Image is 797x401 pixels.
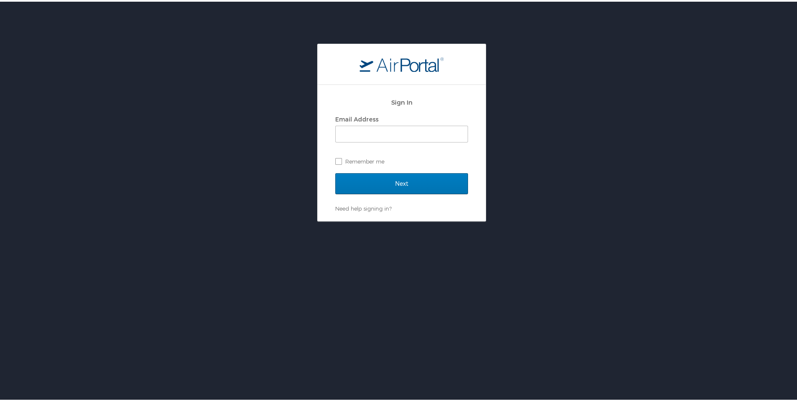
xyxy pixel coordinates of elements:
input: Next [335,171,468,193]
h2: Sign In [335,96,468,106]
label: Remember me [335,153,468,166]
label: Email Address [335,114,379,121]
img: logo [360,55,444,70]
a: Need help signing in? [335,203,392,210]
